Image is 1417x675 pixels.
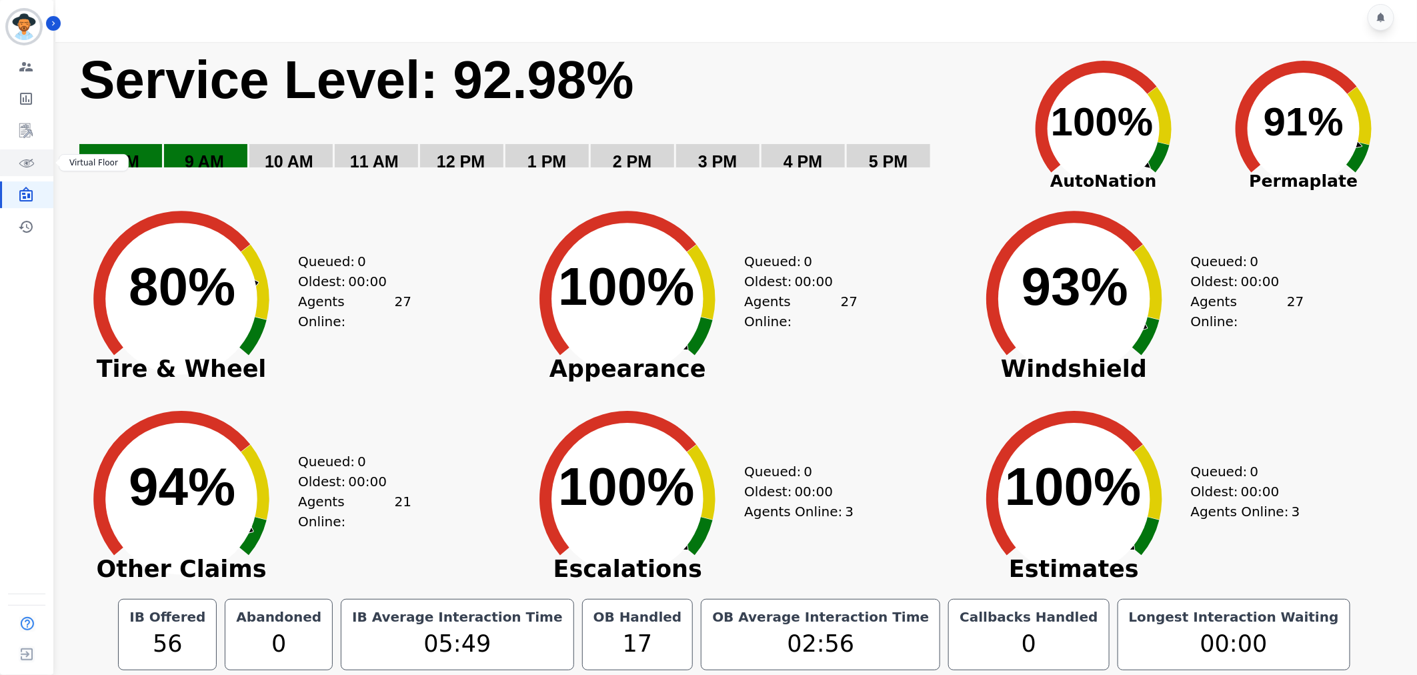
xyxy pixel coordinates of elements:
[437,152,485,171] text: 12 PM
[8,11,40,43] img: Bordered avatar
[958,362,1191,376] span: Windshield
[350,152,399,171] text: 11 AM
[744,462,844,482] div: Queued:
[185,152,224,171] text: 9 AM
[395,492,411,532] span: 21
[558,257,695,316] text: 100%
[1191,271,1291,291] div: Oldest:
[357,251,366,271] span: 0
[357,452,366,472] span: 0
[527,152,566,171] text: 1 PM
[1250,251,1259,271] span: 0
[710,626,932,662] div: 02:56
[558,457,695,516] text: 100%
[298,452,398,472] div: Queued:
[1287,291,1304,331] span: 27
[957,608,1100,626] div: Callbacks Handled
[784,152,822,171] text: 4 PM
[1191,291,1304,331] div: Agents Online:
[233,608,324,626] div: Abandoned
[804,462,813,482] span: 0
[591,608,685,626] div: OB Handled
[65,362,298,376] span: Tire & Wheel
[348,271,387,291] span: 00:00
[744,482,844,502] div: Oldest:
[1250,462,1259,482] span: 0
[744,502,858,522] div: Agents Online:
[1004,169,1204,194] span: AutoNation
[348,472,387,492] span: 00:00
[65,562,298,576] span: Other Claims
[744,271,844,291] div: Oldest:
[233,626,324,662] div: 0
[1191,462,1291,482] div: Queued:
[298,251,398,271] div: Queued:
[511,362,744,376] span: Appearance
[1292,502,1300,522] span: 3
[129,457,235,516] text: 94%
[1241,482,1280,502] span: 00:00
[127,608,208,626] div: IB Offered
[591,626,685,662] div: 17
[1241,271,1280,291] span: 00:00
[129,257,235,316] text: 80%
[78,47,1001,191] svg: Service Level: 0%
[298,291,411,331] div: Agents Online:
[1204,169,1404,194] span: Permaplate
[349,626,565,662] div: 05:49
[349,608,565,626] div: IB Average Interaction Time
[127,626,208,662] div: 56
[613,152,651,171] text: 2 PM
[846,502,854,522] span: 3
[1126,626,1342,662] div: 00:00
[804,251,813,271] span: 0
[710,608,932,626] div: OB Average Interaction Time
[100,152,139,171] text: 8 AM
[795,271,834,291] span: 00:00
[744,251,844,271] div: Queued:
[79,50,634,109] text: Service Level: 92.98%
[1191,482,1291,502] div: Oldest:
[1191,502,1304,522] div: Agents Online:
[298,492,411,532] div: Agents Online:
[1022,257,1128,316] text: 93%
[511,562,744,576] span: Escalations
[869,152,908,171] text: 5 PM
[744,291,858,331] div: Agents Online:
[957,626,1100,662] div: 0
[795,482,834,502] span: 00:00
[1191,251,1291,271] div: Queued:
[841,291,858,331] span: 27
[1051,99,1153,144] text: 100%
[395,291,411,331] span: 27
[1005,457,1142,516] text: 100%
[298,472,398,492] div: Oldest:
[298,271,398,291] div: Oldest:
[1264,99,1344,144] text: 91%
[265,152,313,171] text: 10 AM
[1126,608,1342,626] div: Longest Interaction Waiting
[958,562,1191,576] span: Estimates
[698,152,737,171] text: 3 PM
